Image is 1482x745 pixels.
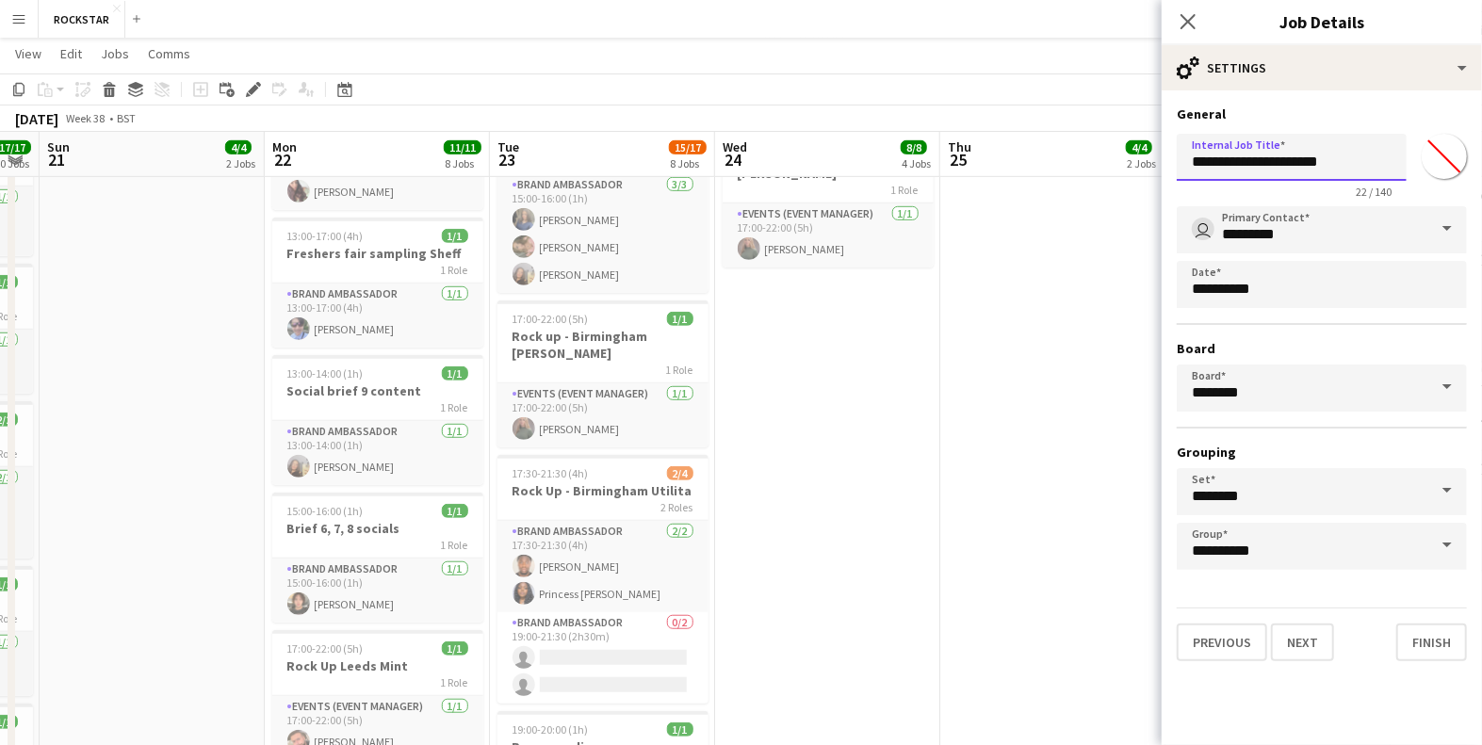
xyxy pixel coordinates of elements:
div: Settings [1162,45,1482,90]
app-job-card: 17:00-22:00 (5h)1/1Rock up - Birmingham [PERSON_NAME]1 RoleEvents (Event Manager)1/117:00-22:00 (... [497,300,708,447]
span: Jobs [101,45,129,62]
app-job-card: 17:00-22:00 (5h)1/1Rock up - Birmingham [PERSON_NAME]1 RoleEvents (Event Manager)1/117:00-22:00 (... [723,121,934,267]
span: 17:30-21:30 (4h) [513,466,589,480]
span: 1/1 [442,504,468,518]
span: 2 Roles [661,500,693,514]
span: 1/1 [442,229,468,243]
h3: Rock Up - Birmingham Utilita [497,482,708,499]
span: 4/4 [225,140,252,154]
button: Previous [1177,624,1267,661]
span: Comms [148,45,190,62]
a: Edit [53,41,90,66]
div: 8 Jobs [445,156,480,170]
button: ROCKSTAR [39,1,125,38]
span: 13:00-14:00 (1h) [287,366,364,381]
span: 11/11 [444,140,481,154]
span: 21 [44,149,70,170]
span: 1/1 [442,641,468,656]
app-job-card: 13:00-17:00 (4h)1/1Freshers fair sampling Sheff1 RoleBrand Ambassador1/113:00-17:00 (4h)[PERSON_N... [272,218,483,348]
span: Mon [272,138,297,155]
span: View [15,45,41,62]
span: Tue [497,138,519,155]
h3: Rock up - Birmingham [PERSON_NAME] [497,328,708,362]
h3: Social brief 9 content [272,382,483,399]
span: 1/1 [667,722,693,737]
span: 23 [495,149,519,170]
app-job-card: 15:00-16:00 (1h)1/1Brief 6, 7, 8 socials1 RoleBrand Ambassador1/115:00-16:00 (1h)[PERSON_NAME] [272,493,483,623]
app-card-role: Events (Event Manager)1/117:00-22:00 (5h)[PERSON_NAME] [723,203,934,267]
div: [DATE] [15,109,58,128]
h3: Rock Up Leeds Mint [272,657,483,674]
span: Edit [60,45,82,62]
button: Next [1271,624,1334,661]
app-card-role: Brand Ambassador3/315:00-16:00 (1h)[PERSON_NAME][PERSON_NAME][PERSON_NAME] [497,174,708,293]
span: 1 Role [441,675,468,689]
app-job-card: 17:30-21:30 (4h)2/4Rock Up - Birmingham Utilita2 RolesBrand Ambassador2/217:30-21:30 (4h)[PERSON_... [497,455,708,704]
div: 8 Jobs [670,156,706,170]
app-job-card: 15:00-16:00 (1h)3/3Social incentive1 RoleBrand Ambassador3/315:00-16:00 (1h)[PERSON_NAME][PERSON_... [497,108,708,293]
h3: Freshers fair sampling Sheff [272,245,483,262]
span: 4/4 [1126,140,1152,154]
app-card-role: Brand Ambassador1/113:00-17:00 (4h)[PERSON_NAME] [272,283,483,348]
h3: Brief 6, 7, 8 socials [272,520,483,537]
span: 13:00-17:00 (4h) [287,229,364,243]
span: 15/17 [669,140,707,154]
span: Thu [948,138,971,155]
span: 8/8 [901,140,927,154]
a: Comms [140,41,198,66]
span: 1 Role [441,400,468,414]
span: 1/1 [442,366,468,381]
span: 2/4 [667,466,693,480]
app-card-role: Brand Ambassador2/217:30-21:30 (4h)[PERSON_NAME]Princess [PERSON_NAME] [497,521,708,612]
app-card-role: Brand Ambassador0/219:00-21:30 (2h30m) [497,612,708,704]
h3: General [1177,105,1467,122]
span: 24 [720,149,747,170]
a: Jobs [93,41,137,66]
span: 22 [269,149,297,170]
span: 1 Role [441,263,468,277]
span: Week 38 [62,111,109,125]
span: Wed [723,138,747,155]
app-job-card: 13:00-14:00 (1h)1/1Social brief 9 content1 RoleBrand Ambassador1/113:00-14:00 (1h)[PERSON_NAME] [272,355,483,485]
a: View [8,41,49,66]
div: 2 Jobs [1127,156,1156,170]
span: 17:00-22:00 (5h) [513,312,589,326]
app-card-role: Brand Ambassador1/115:00-16:00 (1h)[PERSON_NAME] [272,559,483,623]
span: 17:00-22:00 (5h) [287,641,364,656]
span: 25 [945,149,971,170]
span: 1/1 [667,312,693,326]
div: BST [117,111,136,125]
span: 15:00-16:00 (1h) [287,504,364,518]
app-card-role: Events (Event Manager)1/117:00-22:00 (5h)[PERSON_NAME] [497,383,708,447]
span: 1 Role [891,183,919,197]
h3: Job Details [1162,9,1482,34]
div: 4 Jobs [902,156,931,170]
div: 2 Jobs [226,156,255,170]
h3: Board [1177,340,1467,357]
span: Sun [47,138,70,155]
span: 19:00-20:00 (1h) [513,722,589,737]
app-card-role: Brand Ambassador1/113:00-14:00 (1h)[PERSON_NAME] [272,421,483,485]
span: 1 Role [666,363,693,377]
span: 22 / 140 [1341,185,1407,199]
button: Finish [1396,624,1467,661]
h3: Grouping [1177,444,1467,461]
span: 1 Role [441,538,468,552]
